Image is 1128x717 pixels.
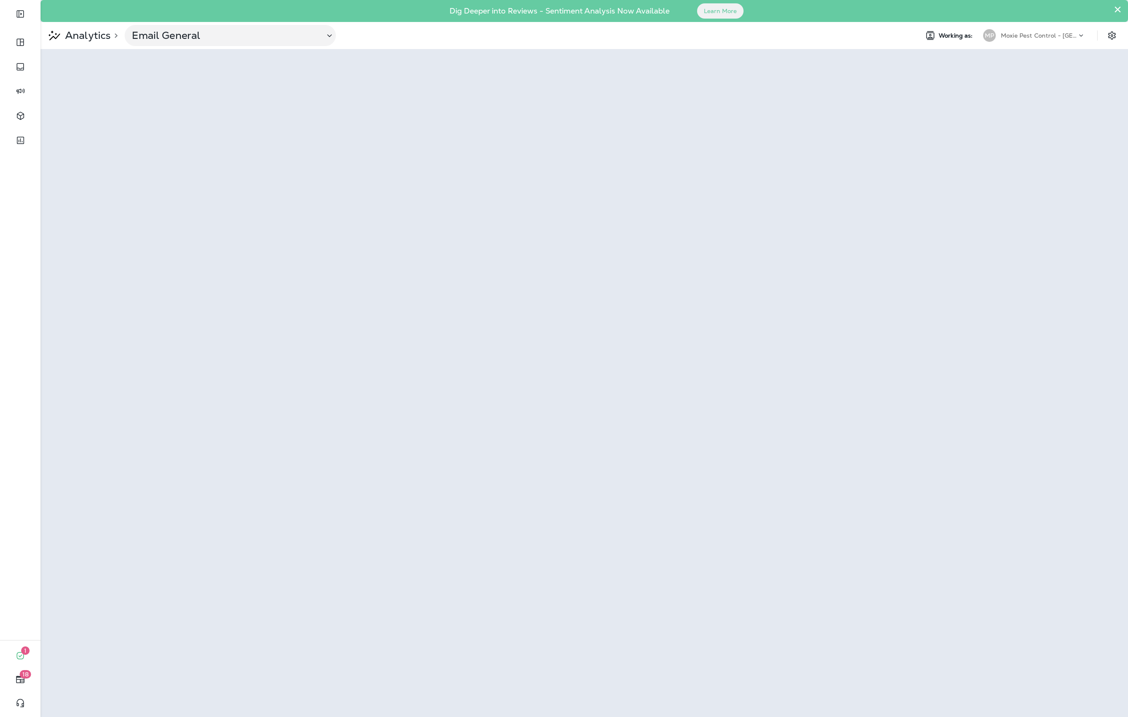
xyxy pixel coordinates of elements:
span: 18 [20,670,31,679]
p: Email General [132,29,318,42]
button: 18 [8,671,32,688]
button: 1 [8,647,32,664]
p: > [111,32,118,39]
button: Learn More [697,3,744,19]
div: MP [983,29,996,42]
span: Working as: [939,32,975,39]
p: Moxie Pest Control - [GEOGRAPHIC_DATA] [1001,32,1077,39]
p: Dig Deeper into Reviews - Sentiment Analysis Now Available [425,10,694,12]
button: Close [1114,3,1122,16]
p: Analytics [62,29,111,42]
button: Expand Sidebar [8,5,32,22]
span: 1 [21,646,30,655]
button: Settings [1104,28,1120,43]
